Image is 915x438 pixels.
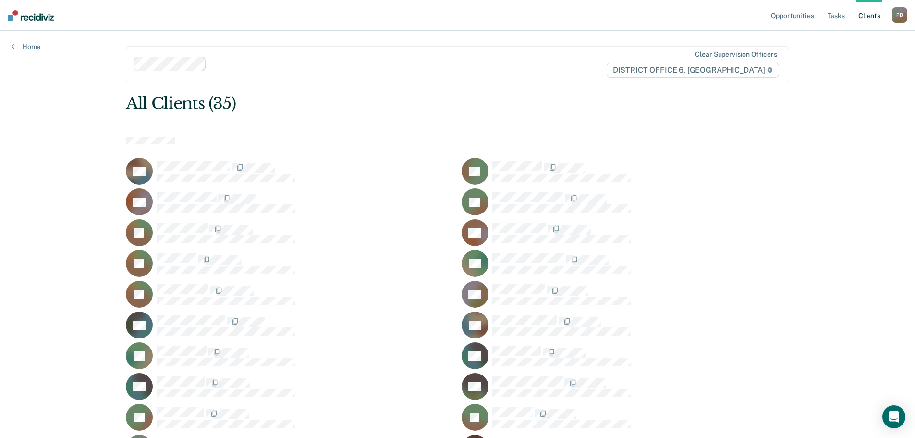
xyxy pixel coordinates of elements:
span: DISTRICT OFFICE 6, [GEOGRAPHIC_DATA] [607,63,779,78]
img: Recidiviz [8,10,54,21]
div: Open Intercom Messenger [882,405,905,428]
div: P B [892,7,907,23]
a: Home [12,42,40,51]
button: PB [892,7,907,23]
div: Clear supervision officers [695,50,777,59]
div: All Clients (35) [126,94,657,113]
